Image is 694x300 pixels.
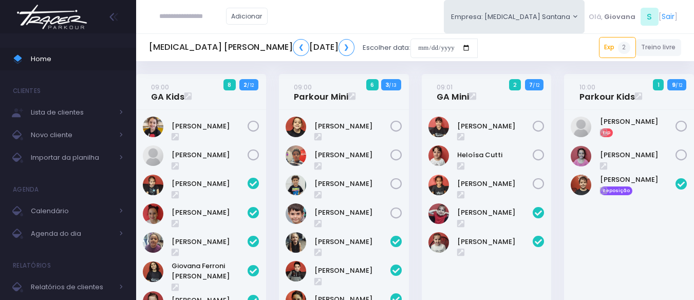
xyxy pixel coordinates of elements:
[314,266,390,276] a: [PERSON_NAME]
[457,150,533,160] a: Heloísa Cutti
[571,146,591,166] img: Isabella Palma Reis
[293,39,309,56] a: ❮
[172,121,248,132] a: [PERSON_NAME]
[143,232,163,253] img: Ana Clara Vicalvi DOliveira Lima
[589,12,603,22] span: Olá,
[662,11,674,22] a: Sair
[151,82,169,92] small: 09:00
[151,82,184,102] a: 09:00GA Kids
[149,39,354,56] h5: [MEDICAL_DATA] [PERSON_NAME] [DATE]
[457,179,533,189] a: [PERSON_NAME]
[286,175,306,195] img: Pedro Pereira Tercarioli
[314,179,390,189] a: [PERSON_NAME]
[533,82,539,88] small: / 12
[618,42,630,54] span: 2
[428,175,449,195] img: Manuela Teixeira Isique
[653,79,664,90] span: 1
[600,150,676,160] a: [PERSON_NAME]
[339,39,355,56] a: ❯
[247,82,254,88] small: / 12
[143,203,163,224] img: Ana Clara Rufino
[636,39,682,56] a: Treino livre
[389,82,397,88] small: / 13
[31,151,113,164] span: Importar da planilha
[437,82,469,102] a: 09:01GA Mini
[509,79,521,90] span: 2
[143,145,163,166] img: Manuela Quintilio Gonçalves Silva
[286,203,306,224] img: Thomás Capovilla Rodrigues
[286,145,306,166] img: Levi Teofilo de Almeida Neto
[149,36,478,60] div: Escolher data:
[172,179,248,189] a: [PERSON_NAME]
[31,204,113,218] span: Calendário
[294,82,348,102] a: 09:00Parkour Mini
[314,237,390,247] a: [PERSON_NAME]
[172,261,248,281] a: Giovana Ferroni [PERSON_NAME]
[31,227,113,240] span: Agenda do dia
[294,82,312,92] small: 09:00
[31,52,123,66] span: Home
[314,121,390,132] a: [PERSON_NAME]
[428,232,449,253] img: Marcela Herdt Garisto
[571,175,591,195] img: João Pedro Perregil
[579,82,595,92] small: 10:00
[428,145,449,166] img: Heloísa Cutti Iagalo
[600,186,633,196] span: Reposição
[13,81,41,101] h4: Clientes
[457,208,533,218] a: [PERSON_NAME]
[599,37,636,58] a: Exp2
[676,82,682,88] small: / 12
[13,179,39,200] h4: Agenda
[286,117,306,137] img: Laís de Moraes Salgado
[226,8,268,25] a: Adicionar
[172,208,248,218] a: [PERSON_NAME]
[428,117,449,137] img: Diana ferreira dos santos
[223,79,236,90] span: 8
[31,106,113,119] span: Lista de clientes
[172,150,248,160] a: [PERSON_NAME]
[428,203,449,224] img: Laís Silva de Mendonça
[143,175,163,195] img: Alice Silva de Mendonça
[457,121,533,132] a: [PERSON_NAME]
[314,208,390,218] a: [PERSON_NAME]
[143,117,163,137] img: Lívia Fontoura Machado Liberal
[600,175,676,185] a: [PERSON_NAME]
[600,117,676,127] a: [PERSON_NAME]
[579,82,635,102] a: 10:00Parkour Kids
[172,237,248,247] a: [PERSON_NAME]
[243,81,247,89] strong: 2
[143,261,163,282] img: Giovana Ferroni Gimenes de Almeida
[31,280,113,294] span: Relatórios de clientes
[13,255,51,276] h4: Relatórios
[385,81,389,89] strong: 3
[437,82,453,92] small: 09:01
[585,5,681,28] div: [ ]
[286,261,306,282] img: Benicio Domingos Barbosa
[366,79,379,90] span: 6
[457,237,533,247] a: [PERSON_NAME]
[641,8,659,26] span: S
[529,81,533,89] strong: 7
[31,128,113,142] span: Novo cliente
[604,12,635,22] span: Giovana
[571,117,591,137] img: Gabriel Rachid
[314,150,390,160] a: [PERSON_NAME]
[672,81,676,89] strong: 9
[286,232,306,253] img: Arthur Amancio Baldasso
